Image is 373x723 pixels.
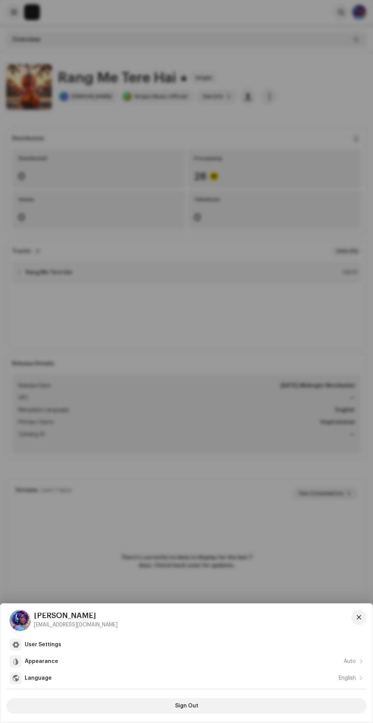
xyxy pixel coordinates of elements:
[34,622,118,628] div: [EMAIL_ADDRESS][DOMAIN_NAME]
[6,671,367,686] re-m-nav-item: Language
[25,658,58,664] div: Appearance
[6,637,367,652] re-m-nav-item: User Settings
[339,675,356,681] div: English
[10,610,31,631] img: ad478e8b-37e6-4bae-84ac-4c80baf9587e
[34,613,118,619] div: [PERSON_NAME]
[6,654,367,669] re-m-nav-item: Appearance
[25,642,61,648] div: User Settings
[25,675,52,681] div: Language
[344,658,356,664] div: Auto
[6,698,367,713] button: Sign Out
[175,698,198,713] span: Sign Out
